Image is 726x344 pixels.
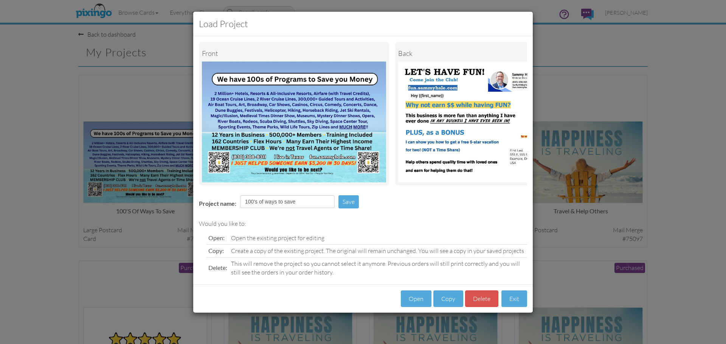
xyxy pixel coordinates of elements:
td: This will remove the project so you cannot select it anymore. Previous orders will still print co... [229,257,527,278]
img: Portrait Image [398,62,582,182]
span: Open: [208,234,225,241]
div: back [398,45,582,62]
img: Landscape Image [202,62,386,182]
td: Create a copy of the existing project. The original will remain unchanged. You will see a copy in... [229,244,527,257]
button: Delete [465,290,498,307]
span: Delete: [208,264,227,271]
span: Copy: [208,247,224,254]
label: Project name: [199,199,236,208]
input: Enter project name [240,195,335,208]
div: Would you like to: [199,219,527,228]
button: Exit [501,290,527,307]
button: Save [338,195,359,208]
button: Open [401,290,431,307]
td: Open the existing project for editing [229,232,527,244]
div: Front [202,45,386,62]
button: Copy [433,290,463,307]
h3: Load Project [199,17,527,30]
